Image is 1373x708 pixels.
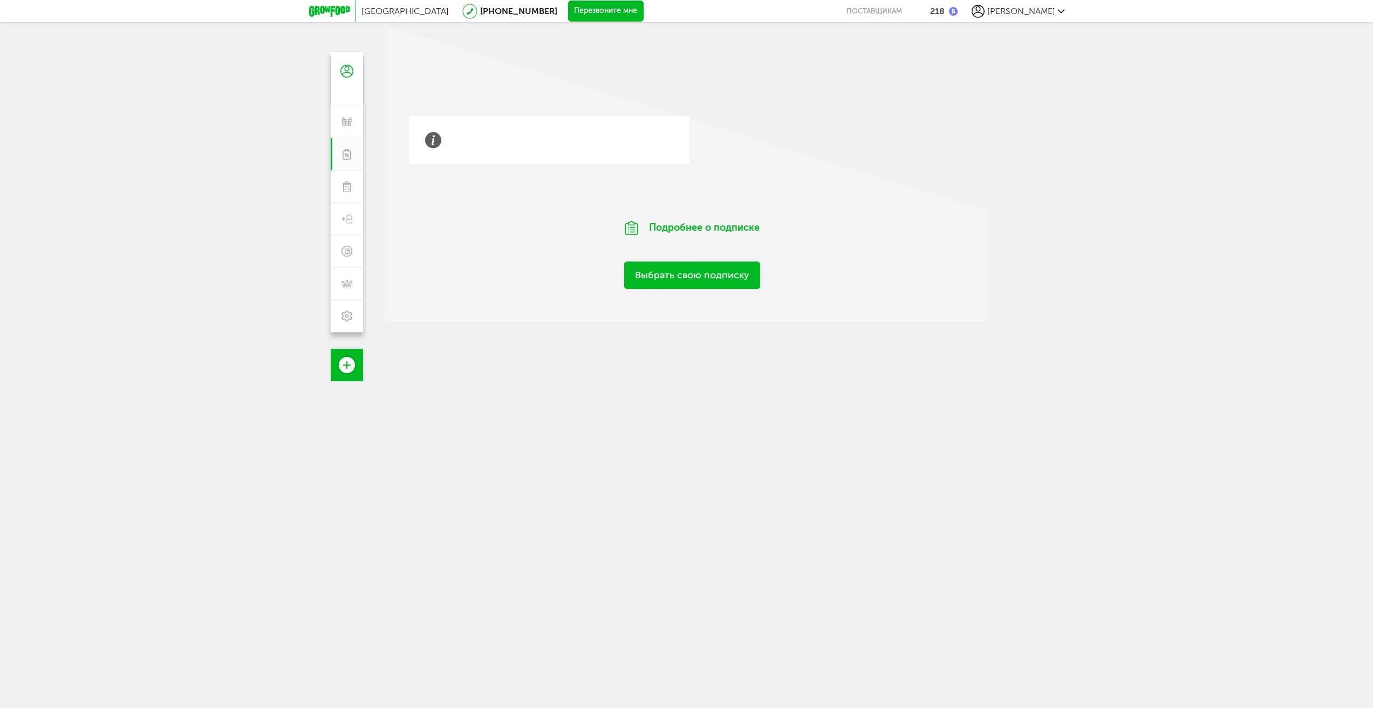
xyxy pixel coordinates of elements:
div: Подробнее о подписке [595,208,789,249]
a: [PHONE_NUMBER] [480,6,557,16]
span: [PERSON_NAME] [987,6,1055,16]
a: Выбрать свою подписку [624,262,760,289]
button: Перезвоните мне [568,1,644,22]
span: [GEOGRAPHIC_DATA] [361,6,449,16]
div: 218 [930,6,945,16]
img: bonus_b.cdccf46.png [949,7,958,16]
img: info-grey.b4c3b60.svg [425,132,441,148]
